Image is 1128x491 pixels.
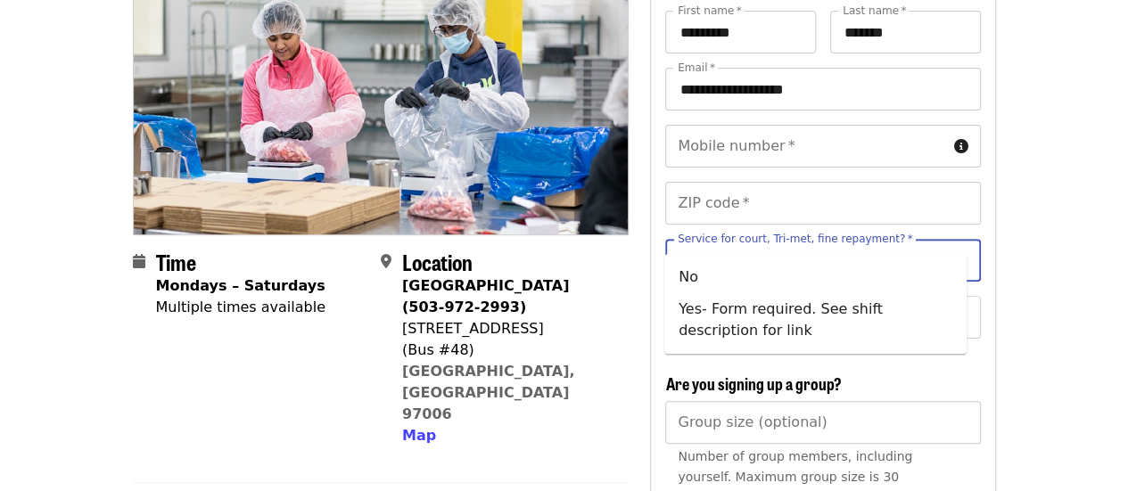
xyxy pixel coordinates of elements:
[664,261,967,293] li: No
[156,297,325,318] div: Multiple times available
[665,182,980,225] input: ZIP code
[926,248,951,273] button: Clear
[402,427,436,444] span: Map
[665,125,946,168] input: Mobile number
[402,277,569,315] strong: [GEOGRAPHIC_DATA] (503-972-2993)
[678,449,912,484] span: Number of group members, including yourself. Maximum group size is 30
[678,5,742,16] label: First name
[830,11,981,53] input: Last name
[664,293,967,347] li: Yes- Form required. See shift description for link
[678,233,913,244] label: Service for court, Tri-met, fine repayment?
[402,340,614,361] div: (Bus #48)
[665,372,841,395] span: Are you signing up a group?
[402,363,575,422] a: [GEOGRAPHIC_DATA], [GEOGRAPHIC_DATA] 97006
[133,253,145,270] i: calendar icon
[402,246,473,277] span: Location
[665,68,980,110] input: Email
[843,5,906,16] label: Last name
[156,277,325,294] strong: Mondays – Saturdays
[665,11,816,53] input: First name
[950,248,975,273] button: Close
[402,318,614,340] div: [STREET_ADDRESS]
[678,62,715,73] label: Email
[665,401,980,444] input: [object Object]
[402,425,436,446] button: Map
[954,138,968,155] i: circle-info icon
[156,246,196,277] span: Time
[381,253,391,270] i: map-marker-alt icon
